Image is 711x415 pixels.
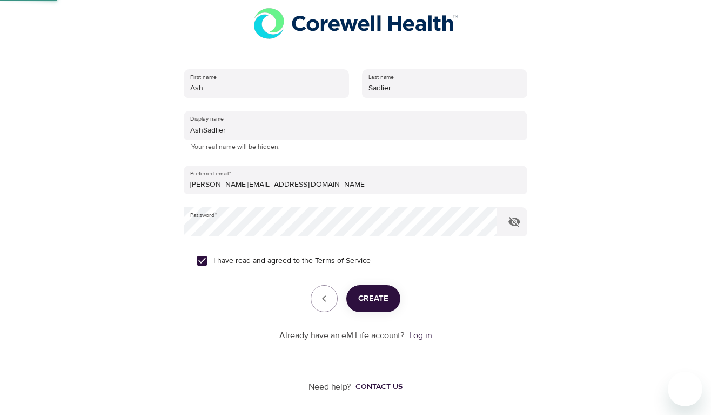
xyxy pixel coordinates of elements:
a: Log in [409,330,432,341]
button: Create [346,285,400,312]
span: Create [358,292,388,306]
a: Contact us [351,381,403,392]
p: Already have an eM Life account? [279,330,405,342]
p: Need help? [308,381,351,393]
a: Terms of Service [315,255,371,267]
iframe: Button to launch messaging window [668,372,702,406]
p: Your real name will be hidden. [191,142,520,153]
div: Contact us [355,381,403,392]
span: I have read and agreed to the [213,255,371,267]
img: Corewell%20Health.png [254,8,458,39]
